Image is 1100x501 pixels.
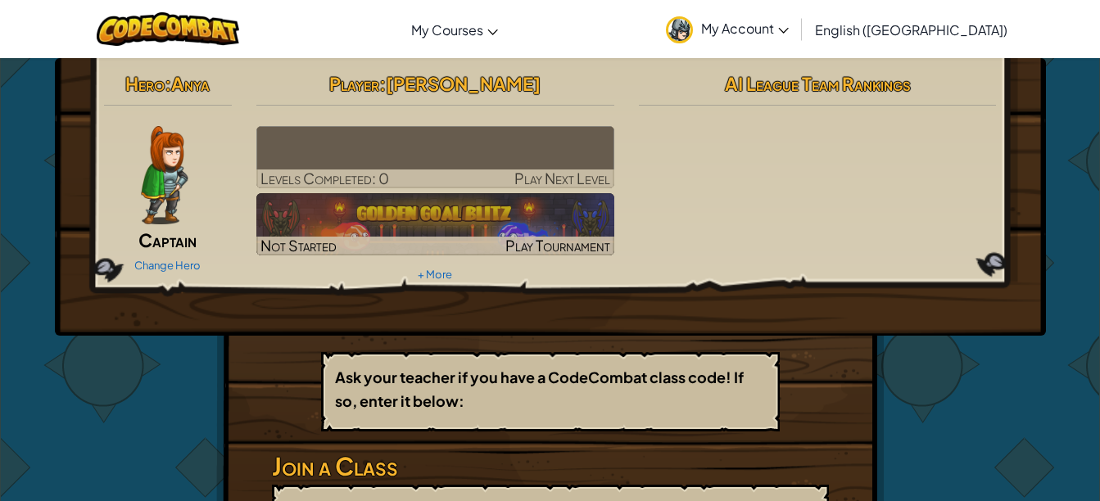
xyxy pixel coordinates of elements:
a: English ([GEOGRAPHIC_DATA]) [807,7,1016,52]
span: [PERSON_NAME] [386,72,541,95]
span: AI League Team Rankings [725,72,911,95]
span: : [379,72,386,95]
a: My Courses [403,7,506,52]
span: My Account [701,20,789,37]
span: : [165,72,171,95]
img: captain-pose.png [141,126,188,224]
a: + More [418,268,452,281]
b: Ask your teacher if you have a CodeCombat class code! If so, enter it below: [335,368,744,410]
span: My Courses [411,21,483,38]
span: Anya [171,72,210,95]
span: English ([GEOGRAPHIC_DATA]) [815,21,1007,38]
img: CodeCombat logo [97,12,240,46]
a: My Account [658,3,797,55]
a: Not StartedPlay Tournament [256,193,614,255]
a: Change Hero [134,259,201,272]
a: Play Next Level [256,126,614,188]
span: Play Tournament [505,236,610,255]
span: Not Started [260,236,337,255]
span: Captain [138,228,197,251]
span: Levels Completed: 0 [260,169,389,187]
span: Play Next Level [514,169,610,187]
img: avatar [666,16,693,43]
img: Golden Goal [256,193,614,255]
span: Hero [125,72,165,95]
span: Player [329,72,379,95]
h3: Join a Class [272,448,829,485]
